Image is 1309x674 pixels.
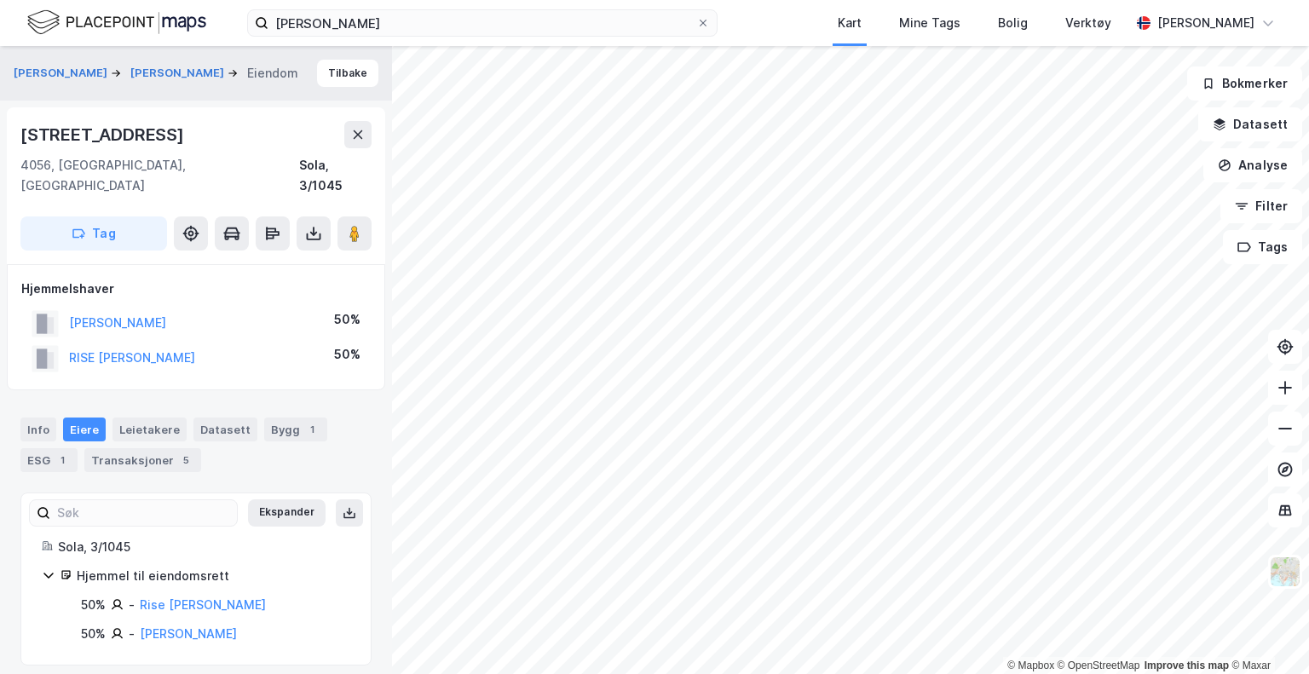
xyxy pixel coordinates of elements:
[81,624,106,644] div: 50%
[1224,592,1309,674] iframe: Chat Widget
[140,626,237,641] a: [PERSON_NAME]
[1224,592,1309,674] div: Kontrollprogram for chat
[140,597,266,612] a: Rise [PERSON_NAME]
[334,344,360,365] div: 50%
[299,155,372,196] div: Sola, 3/1045
[193,418,257,441] div: Datasett
[50,500,237,526] input: Søk
[303,421,320,438] div: 1
[317,60,378,87] button: Tilbake
[20,121,187,148] div: [STREET_ADDRESS]
[77,566,350,586] div: Hjemmel til eiendomsrett
[334,309,360,330] div: 50%
[1223,230,1302,264] button: Tags
[899,13,960,33] div: Mine Tags
[1007,660,1054,671] a: Mapbox
[247,63,298,84] div: Eiendom
[58,537,350,557] div: Sola, 3/1045
[1058,660,1140,671] a: OpenStreetMap
[20,216,167,251] button: Tag
[129,624,135,644] div: -
[264,418,327,441] div: Bygg
[81,595,106,615] div: 50%
[129,595,135,615] div: -
[14,65,111,82] button: [PERSON_NAME]
[177,452,194,469] div: 5
[998,13,1028,33] div: Bolig
[112,418,187,441] div: Leietakere
[1157,13,1254,33] div: [PERSON_NAME]
[20,155,299,196] div: 4056, [GEOGRAPHIC_DATA], [GEOGRAPHIC_DATA]
[20,418,56,441] div: Info
[838,13,862,33] div: Kart
[1203,148,1302,182] button: Analyse
[20,448,78,472] div: ESG
[1220,189,1302,223] button: Filter
[27,8,206,37] img: logo.f888ab2527a4732fd821a326f86c7f29.svg
[1065,13,1111,33] div: Verktøy
[1269,556,1301,588] img: Z
[1187,66,1302,101] button: Bokmerker
[1198,107,1302,141] button: Datasett
[63,418,106,441] div: Eiere
[84,448,201,472] div: Transaksjoner
[268,10,696,36] input: Søk på adresse, matrikkel, gårdeiere, leietakere eller personer
[1145,660,1229,671] a: Improve this map
[248,499,326,527] button: Ekspander
[54,452,71,469] div: 1
[21,279,371,299] div: Hjemmelshaver
[130,65,228,82] button: [PERSON_NAME]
